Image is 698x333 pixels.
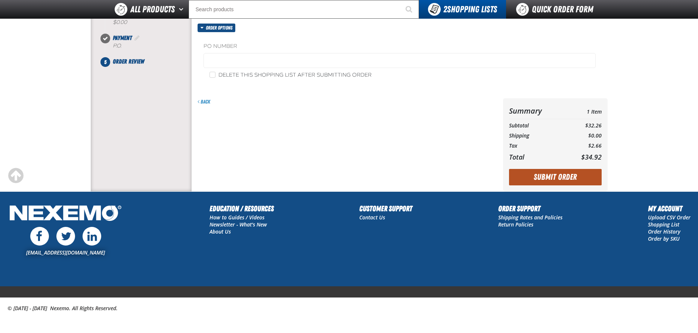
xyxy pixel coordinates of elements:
[581,152,602,161] span: $34.92
[210,228,231,235] a: About Us
[113,58,144,65] span: Order Review
[113,34,132,41] span: Payment
[113,43,192,50] div: P.O.
[566,131,601,141] td: $0.00
[566,121,601,131] td: $32.26
[7,167,24,184] div: Scroll to the top
[509,169,602,185] button: Submit Order
[210,221,267,228] a: Newsletter - What's New
[498,203,562,214] h2: Order Support
[648,203,691,214] h2: My Account
[206,24,235,32] span: Order options
[113,12,192,26] div: Free Shipping:
[210,214,264,221] a: How to Guides / Videos
[204,43,596,50] label: PO Number
[498,221,533,228] a: Return Policies
[359,214,385,221] a: Contact Us
[198,99,210,105] a: Back
[210,72,372,79] label: Delete this shopping list after submitting order
[198,24,236,32] button: Order options
[443,4,447,15] strong: 2
[133,34,141,41] a: Edit Payment
[210,72,215,78] input: Delete this shopping list after submitting order
[509,151,566,163] th: Total
[26,249,105,256] a: [EMAIL_ADDRESS][DOMAIN_NAME]
[566,104,601,117] td: 1 Item
[566,141,601,151] td: $2.66
[648,221,679,228] a: Shopping List
[443,4,497,15] span: Shopping Lists
[509,121,566,131] th: Subtotal
[648,214,691,221] a: Upload CSV Order
[509,141,566,151] th: Tax
[648,235,680,242] a: Order by SKU
[7,203,124,225] img: Nexemo Logo
[130,3,175,16] span: All Products
[105,34,192,57] li: Payment. Step 4 of 5. Completed
[105,57,192,66] li: Order Review. Step 5 of 5. Not Completed
[498,214,562,221] a: Shipping Rates and Policies
[648,228,680,235] a: Order History
[113,19,127,25] strong: $0.00
[509,104,566,117] th: Summary
[100,57,110,67] span: 5
[509,131,566,141] th: Shipping
[210,203,274,214] h2: Education / Resources
[359,203,412,214] h2: Customer Support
